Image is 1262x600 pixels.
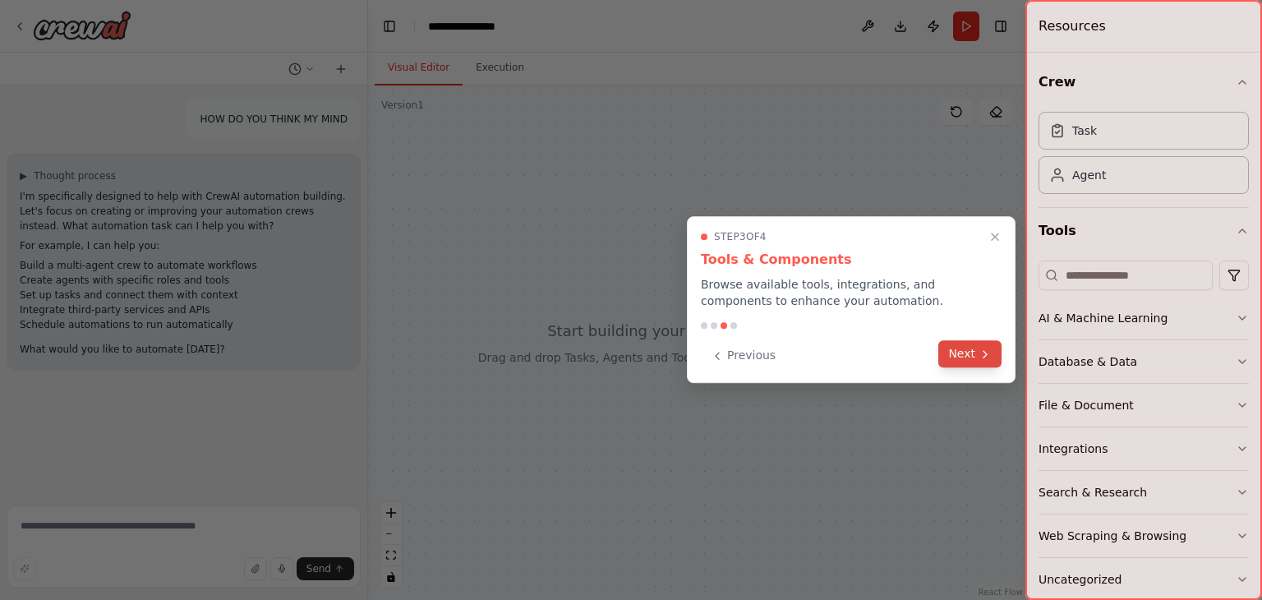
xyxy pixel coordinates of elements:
p: Browse available tools, integrations, and components to enhance your automation. [701,276,1002,309]
button: Hide left sidebar [378,15,401,38]
button: Previous [701,342,785,369]
button: Next [938,340,1002,367]
span: Step 3 of 4 [714,230,767,243]
button: Close walkthrough [985,227,1005,247]
h3: Tools & Components [701,250,1002,270]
